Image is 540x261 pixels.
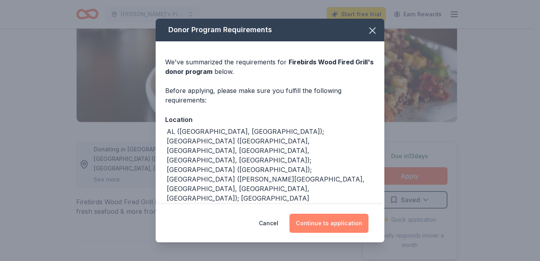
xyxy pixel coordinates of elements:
div: Before applying, please make sure you fulfill the following requirements: [165,86,375,105]
button: Cancel [259,214,278,233]
div: Donor Program Requirements [156,19,384,41]
button: Continue to application [289,214,368,233]
div: We've summarized the requirements for below. [165,57,375,76]
div: Location [165,114,375,125]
